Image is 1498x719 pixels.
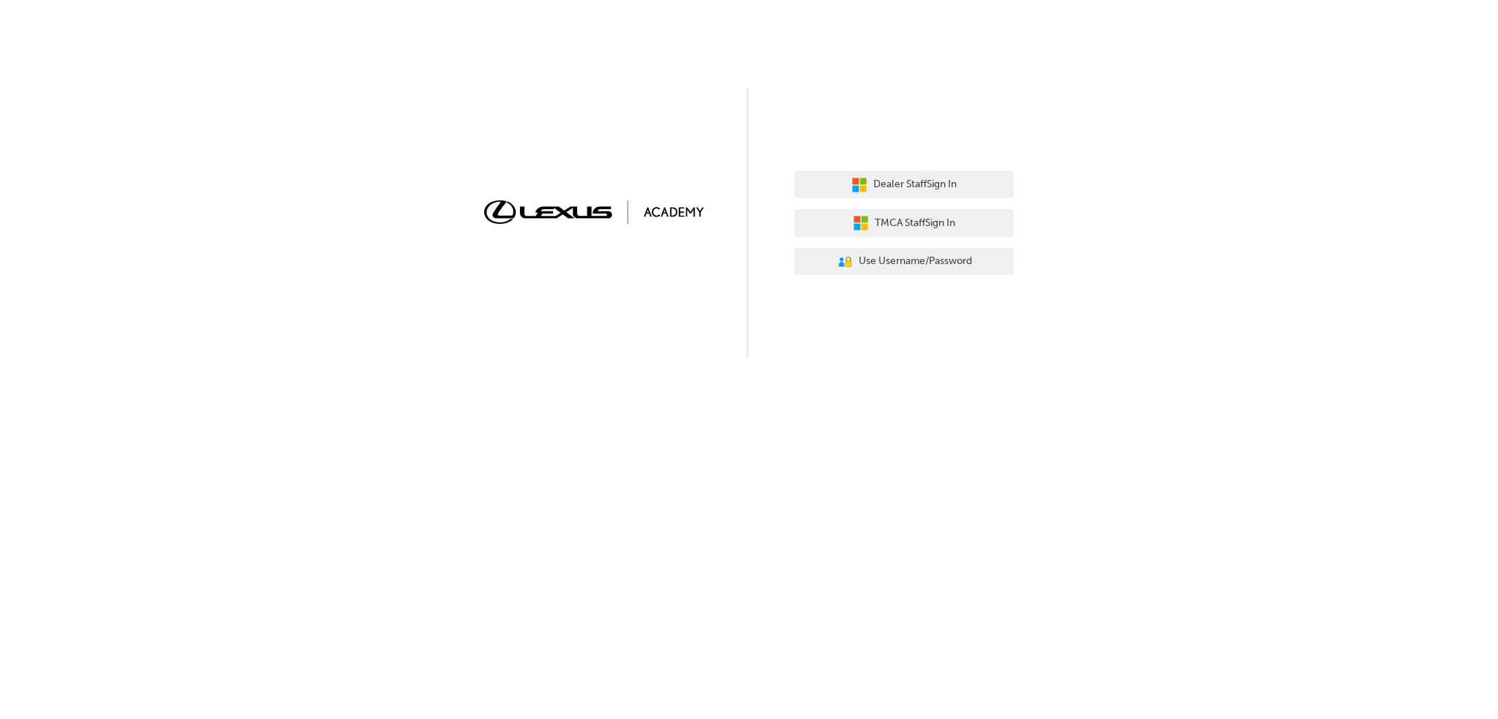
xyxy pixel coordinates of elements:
[875,215,955,232] span: TMCA Staff Sign In
[859,253,972,270] span: Use Username/Password
[873,176,957,193] span: Dealer Staff Sign In
[484,200,704,223] img: Trak
[794,248,1014,276] button: Use Username/Password
[794,171,1014,199] button: Dealer StaffSign In
[794,209,1014,237] button: TMCA StaffSign In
